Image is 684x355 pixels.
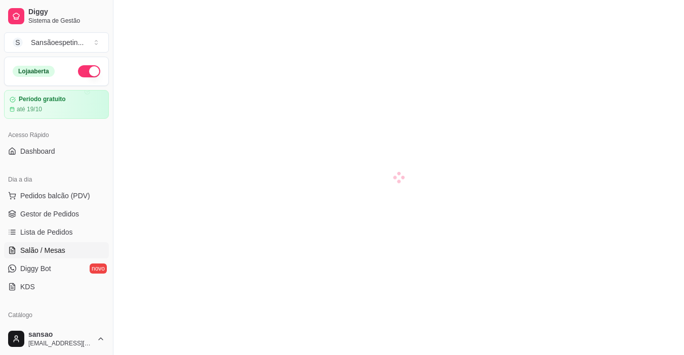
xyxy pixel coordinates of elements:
article: Período gratuito [19,96,66,103]
a: Gestor de Pedidos [4,206,109,222]
span: Dashboard [20,146,55,156]
div: Catálogo [4,307,109,323]
div: Sansãoespetin ... [31,37,84,48]
span: Salão / Mesas [20,245,65,255]
span: Gestor de Pedidos [20,209,79,219]
span: Diggy [28,8,105,17]
span: S [13,37,23,48]
a: KDS [4,279,109,295]
span: sansao [28,330,93,339]
span: Pedidos balcão (PDV) [20,191,90,201]
a: Dashboard [4,143,109,159]
button: Pedidos balcão (PDV) [4,188,109,204]
span: KDS [20,282,35,292]
a: Lista de Pedidos [4,224,109,240]
button: sansao[EMAIL_ADDRESS][DOMAIN_NAME] [4,327,109,351]
a: Período gratuitoaté 19/10 [4,90,109,119]
span: Sistema de Gestão [28,17,105,25]
button: Select a team [4,32,109,53]
a: DiggySistema de Gestão [4,4,109,28]
span: Lista de Pedidos [20,227,73,237]
div: Dia a dia [4,171,109,188]
a: Diggy Botnovo [4,260,109,277]
div: Loja aberta [13,66,55,77]
a: Salão / Mesas [4,242,109,258]
button: Alterar Status [78,65,100,77]
span: Diggy Bot [20,263,51,274]
div: Acesso Rápido [4,127,109,143]
article: até 19/10 [17,105,42,113]
span: [EMAIL_ADDRESS][DOMAIN_NAME] [28,339,93,347]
